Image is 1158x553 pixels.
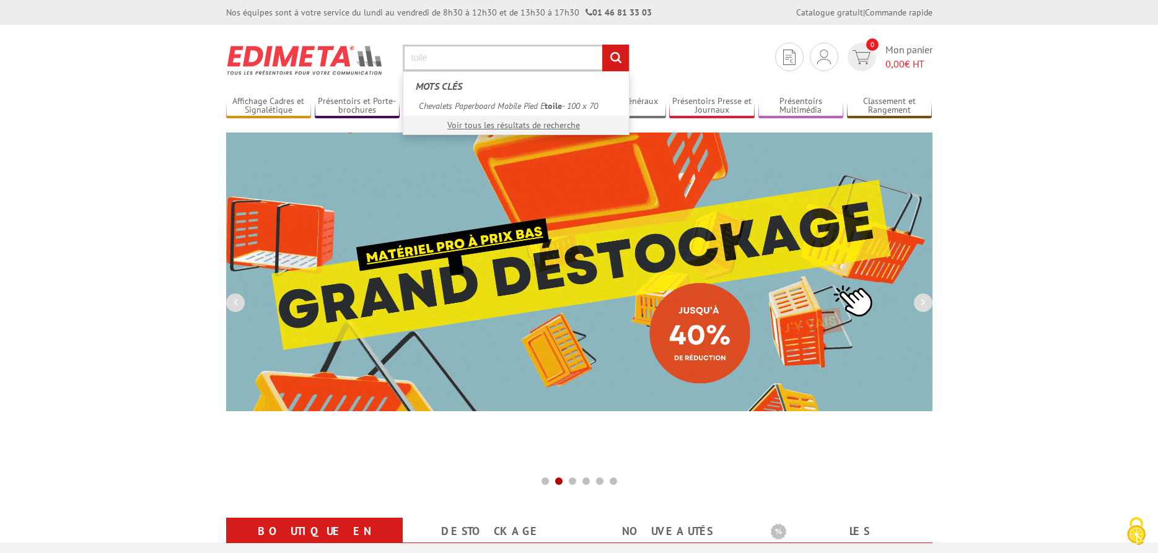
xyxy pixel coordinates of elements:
a: Présentoirs et Porte-brochures [315,96,400,116]
a: Voir tous les résultats de recherche [447,120,580,131]
a: Commande rapide [865,7,932,18]
img: Cookies (fenêtre modale) [1121,516,1152,547]
input: rechercher [602,45,629,71]
img: Présentoir, panneau, stand - Edimeta - PLV, affichage, mobilier bureau, entreprise [226,37,384,83]
a: Chevalets Paperboard Mobile Pied Etoile- 100 x 70 [413,97,620,115]
em: toile [545,100,562,111]
b: Les promotions [771,520,926,545]
a: Présentoirs Presse et Journaux [669,96,755,116]
img: devis rapide [817,50,831,64]
span: Mots clés [416,80,462,92]
span: 0,00 [885,58,905,70]
a: devis rapide 0 Mon panier 0,00€ HT [844,43,932,71]
a: Catalogue gratuit [796,7,863,18]
div: Nos équipes sont à votre service du lundi au vendredi de 8h30 à 12h30 et de 13h30 à 17h30 [226,6,652,19]
a: Affichage Cadres et Signalétique [226,96,312,116]
img: devis rapide [853,50,871,64]
span: 0 [866,38,879,51]
strong: 01 46 81 33 03 [586,7,652,18]
img: devis rapide [783,50,796,65]
input: Rechercher un produit ou une référence... [403,45,629,71]
span: Mon panier [885,43,932,71]
div: | [796,6,932,19]
a: Classement et Rangement [847,96,932,116]
div: Rechercher un produit ou une référence... [403,71,629,135]
a: Destockage [418,520,564,542]
a: Présentoirs Multimédia [758,96,844,116]
a: nouveautés [594,520,741,542]
button: Cookies (fenêtre modale) [1115,511,1158,553]
span: € HT [885,57,932,71]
